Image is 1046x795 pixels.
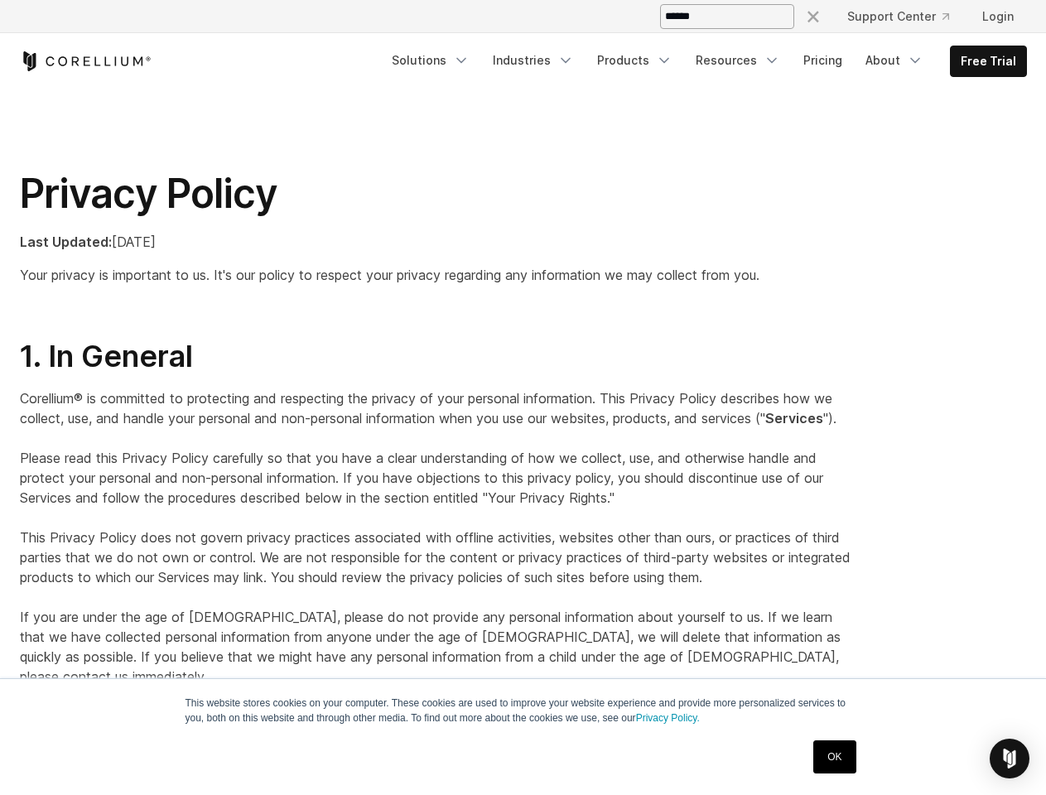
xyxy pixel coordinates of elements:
a: About [856,46,933,75]
strong: Last Updated: [20,234,112,250]
a: Products [587,46,682,75]
a: Free Trial [951,46,1026,76]
div: Open Intercom Messenger [990,739,1029,778]
a: Industries [483,46,584,75]
a: Resources [686,46,790,75]
strong: Services [765,410,823,426]
a: Corellium Home [20,51,152,71]
a: Login [969,2,1027,31]
h1: Privacy Policy [20,169,854,219]
p: This website stores cookies on your computer. These cookies are used to improve your website expe... [186,696,861,725]
div: × [805,2,822,27]
h2: 1. In General [20,338,854,375]
p: Corellium® is committed to protecting and respecting the privacy of your personal information. Th... [20,388,854,687]
p: Your privacy is important to us. It's our policy to respect your privacy regarding any informatio... [20,265,854,285]
a: OK [813,740,856,773]
a: Support Center [834,2,962,31]
p: [DATE] [20,232,854,252]
a: Privacy Policy. [636,712,700,724]
button: Search [798,2,827,31]
div: Navigation Menu [382,46,1027,77]
a: Pricing [793,46,852,75]
div: Navigation Menu [784,2,1027,31]
a: Solutions [382,46,480,75]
